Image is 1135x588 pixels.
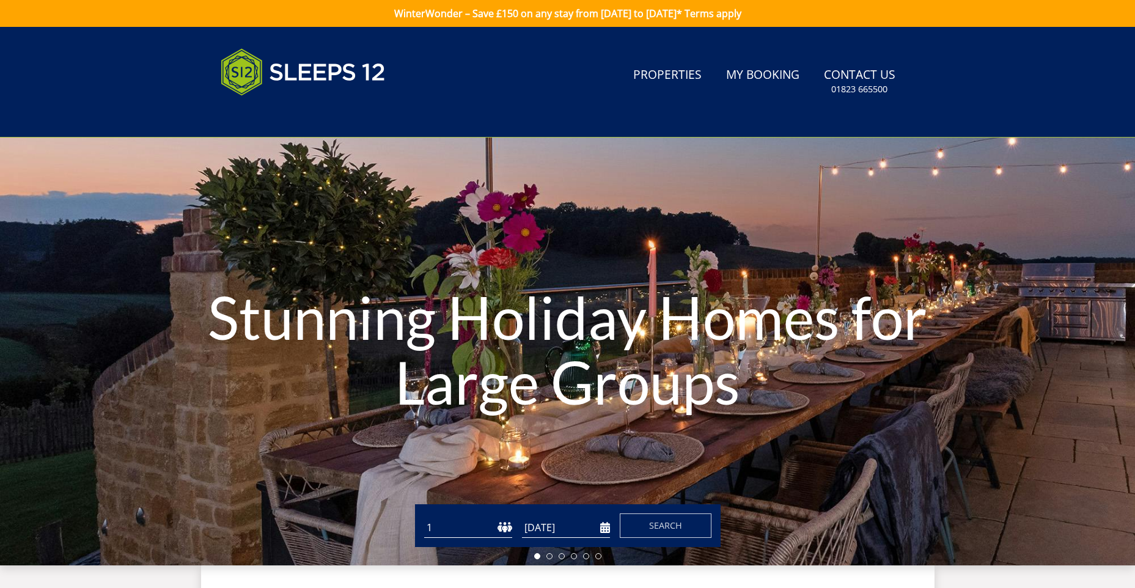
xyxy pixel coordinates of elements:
img: Sleeps 12 [221,42,386,103]
a: My Booking [721,62,804,89]
h1: Stunning Holiday Homes for Large Groups [171,260,965,438]
input: Arrival Date [522,518,610,538]
span: Search [649,520,682,531]
a: Properties [628,62,707,89]
iframe: Customer reviews powered by Trustpilot [215,110,343,120]
a: Contact Us01823 665500 [819,62,900,101]
button: Search [620,513,711,538]
small: 01823 665500 [831,83,887,95]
